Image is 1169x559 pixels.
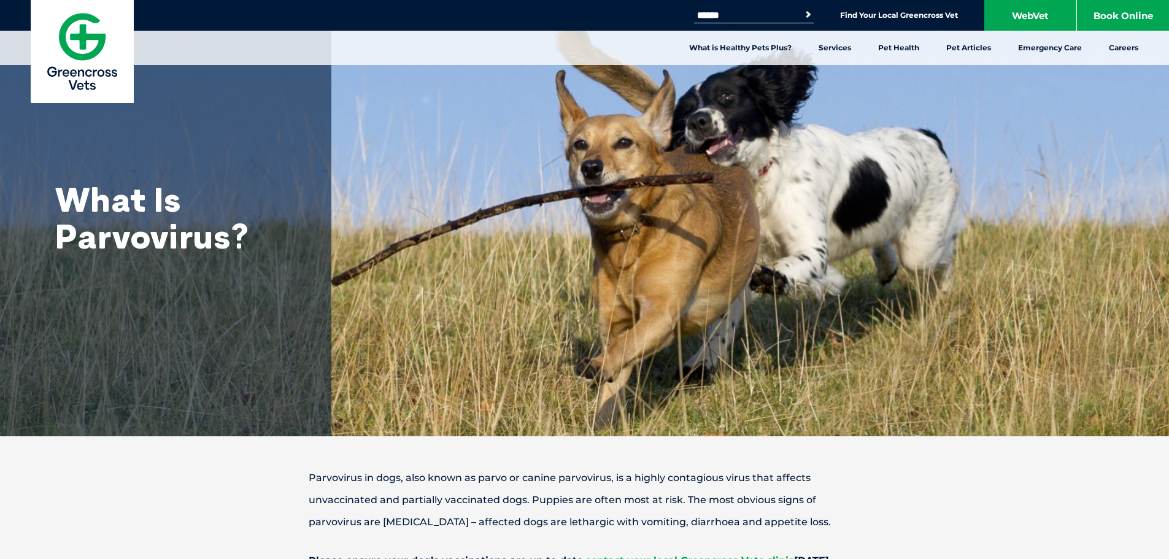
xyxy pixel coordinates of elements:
[1095,31,1152,65] a: Careers
[865,31,933,65] a: Pet Health
[676,31,805,65] a: What is Healthy Pets Plus?
[933,31,1005,65] a: Pet Articles
[802,9,814,21] button: Search
[840,10,958,20] a: Find Your Local Greencross Vet
[1005,31,1095,65] a: Emergency Care
[805,31,865,65] a: Services
[266,467,904,533] p: Parvovirus in dogs, also known as parvo or canine parvovirus, is a highly contagious virus that a...
[55,181,301,255] h1: What Is Parvovirus?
